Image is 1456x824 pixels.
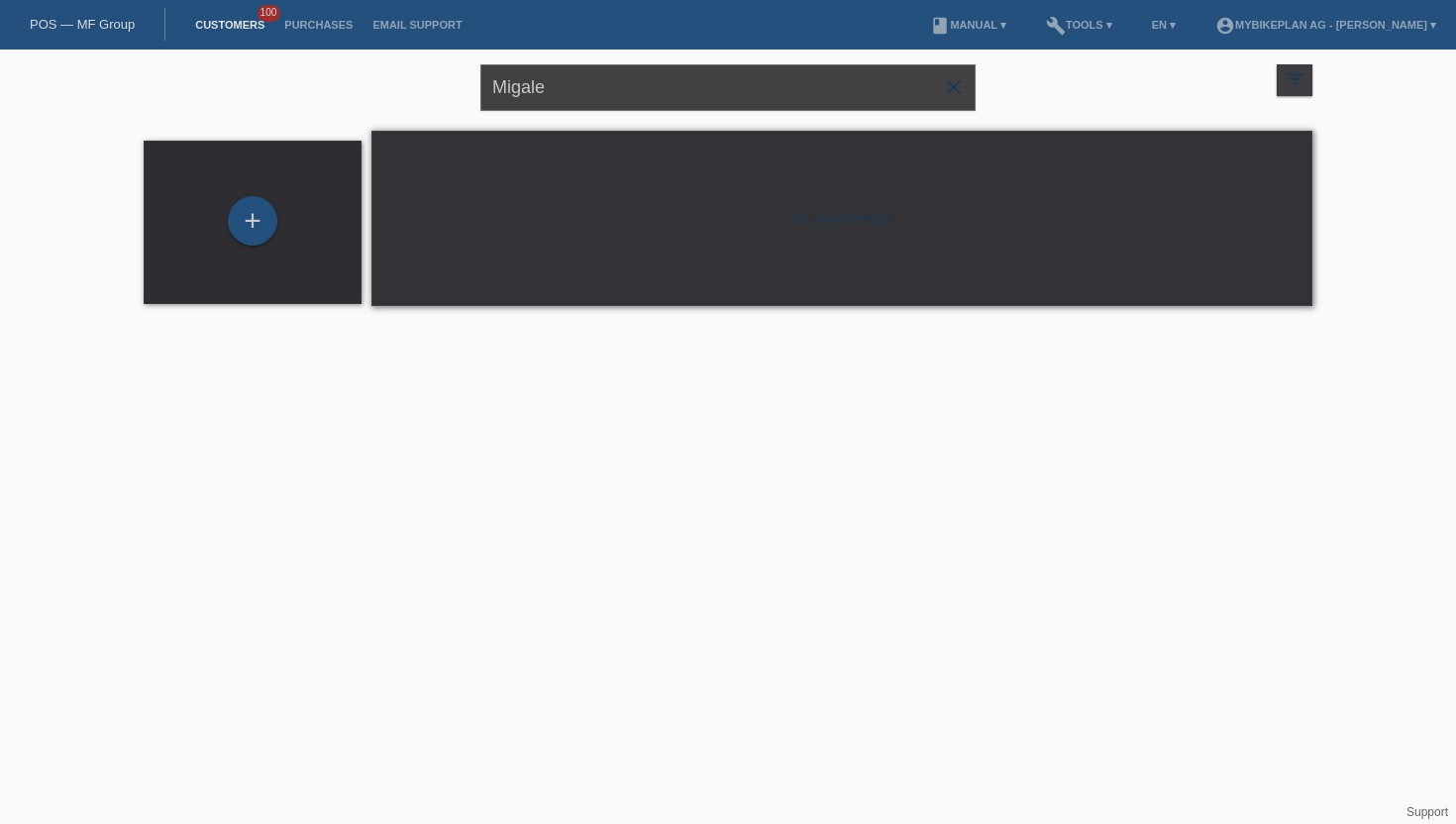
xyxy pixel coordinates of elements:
a: Support [1406,805,1448,819]
a: account_circleMybikeplan AG - [PERSON_NAME] ▾ [1205,19,1446,31]
span: 100 [258,5,281,22]
a: Purchases [274,19,363,31]
div: Add customer [229,204,276,238]
div: No search results [371,131,1312,306]
a: Email Support [363,19,471,31]
a: EN ▾ [1142,19,1186,31]
a: Customers [185,19,274,31]
input: Search... [480,64,976,111]
a: bookManual ▾ [920,19,1016,31]
a: POS — MF Group [30,17,135,32]
i: build [1046,16,1066,36]
a: buildTools ▾ [1036,19,1122,31]
i: book [930,16,950,36]
i: close [942,75,966,99]
i: account_circle [1215,16,1235,36]
i: filter_list [1284,68,1305,90]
